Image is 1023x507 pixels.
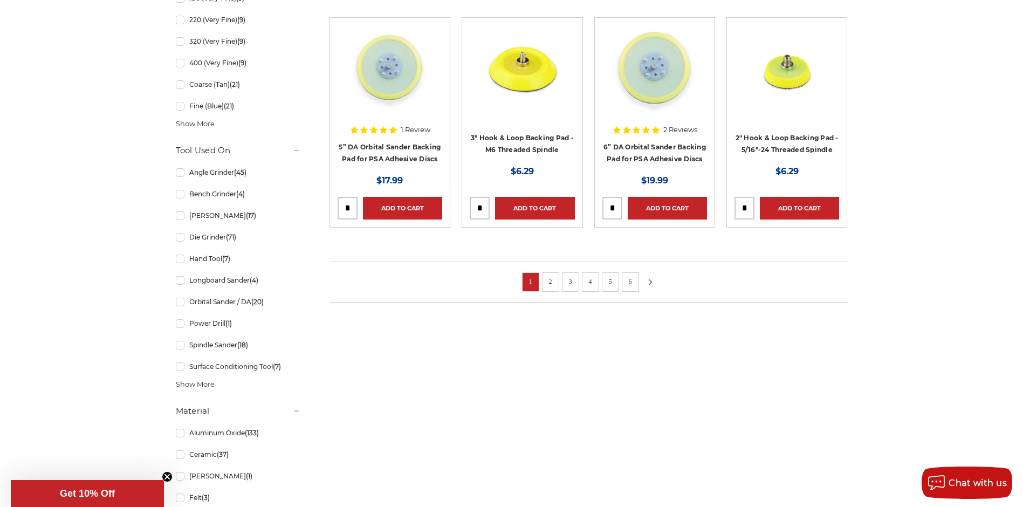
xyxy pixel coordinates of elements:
[176,271,301,290] a: Longboard Sander
[246,472,252,480] span: (1)
[176,163,301,182] a: Angle Grinder
[347,25,433,112] img: 5” DA Orbital Sander Backing Pad for PSA Adhesive Discs
[225,319,232,327] span: (1)
[236,190,245,198] span: (4)
[176,97,301,115] a: Fine (Blue)
[176,405,301,417] h5: Material
[338,25,442,130] a: 5” DA Orbital Sander Backing Pad for PSA Adhesive Discs
[246,211,256,220] span: (17)
[744,25,830,112] img: 2-inch hook and loop backing pad with a 5/16"-24 threaded spindle and tapered edge for precision ...
[525,276,536,287] a: 1
[176,75,301,94] a: Coarse (Tan)
[625,276,636,287] a: 6
[176,249,301,268] a: Hand Tool
[237,16,245,24] span: (9)
[11,480,164,507] div: Get 10% OffClose teaser
[250,276,258,284] span: (4)
[176,467,301,485] a: [PERSON_NAME]
[176,228,301,246] a: Die Grinder
[176,314,301,333] a: Power Drill
[60,488,115,499] span: Get 10% Off
[176,32,301,51] a: 320 (Very Fine)
[176,10,301,29] a: 220 (Very Fine)
[251,298,264,306] span: (20)
[162,471,173,482] button: Close teaser
[734,25,839,130] a: 2-inch hook and loop backing pad with a 5/16"-24 threaded spindle and tapered edge for precision ...
[217,450,229,458] span: (37)
[176,379,215,390] span: Show More
[237,341,248,349] span: (18)
[237,37,245,45] span: (9)
[176,445,301,464] a: Ceramic
[234,168,246,176] span: (45)
[612,25,698,112] img: 6” DA Orbital Sander Backing Pad for PSA Adhesive Discs
[603,143,706,163] a: 6” DA Orbital Sander Backing Pad for PSA Adhesive Discs
[226,233,236,241] span: (71)
[176,119,215,129] span: Show More
[511,166,534,176] span: $6.29
[628,197,707,220] a: Add to Cart
[376,175,403,186] span: $17.99
[176,184,301,203] a: Bench Grinder
[949,478,1007,488] span: Chat with us
[222,255,230,263] span: (7)
[495,197,574,220] a: Add to Cart
[176,423,301,442] a: Aluminum Oxide
[176,53,301,72] a: 400 (Very Fine)
[602,25,707,130] a: 6” DA Orbital Sander Backing Pad for PSA Adhesive Discs
[339,143,441,163] a: 5” DA Orbital Sander Backing Pad for PSA Adhesive Discs
[479,25,565,112] img: 3-Inch Hook & Loop Backing Pad with M6 Threaded Spindle from Empire Abrasives, to use with abrasi...
[401,126,430,133] span: 1 Review
[176,144,301,157] h5: Tool Used On
[230,80,240,88] span: (21)
[471,134,574,154] a: 3" Hook & Loop Backing Pad - M6 Threaded Spindle
[760,197,839,220] a: Add to Cart
[736,134,839,154] a: 2" Hook & Loop Backing Pad - 5/16"-24 Threaded Spindle
[245,429,259,437] span: (133)
[641,175,668,186] span: $19.99
[238,59,246,67] span: (9)
[663,126,697,133] span: 2 Reviews
[224,102,234,110] span: (21)
[363,197,442,220] a: Add to Cart
[202,494,210,502] span: (3)
[176,357,301,376] a: Surface Conditioning Tool
[585,276,596,287] a: 4
[176,335,301,354] a: Spindle Sander
[545,276,556,287] a: 2
[470,25,574,130] a: 3-Inch Hook & Loop Backing Pad with M6 Threaded Spindle from Empire Abrasives, to use with abrasi...
[922,467,1012,499] button: Chat with us
[176,206,301,225] a: [PERSON_NAME]
[176,292,301,311] a: Orbital Sander / DA
[176,488,301,507] a: Felt
[605,276,616,287] a: 5
[775,166,799,176] span: $6.29
[273,362,281,371] span: (7)
[565,276,576,287] a: 3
